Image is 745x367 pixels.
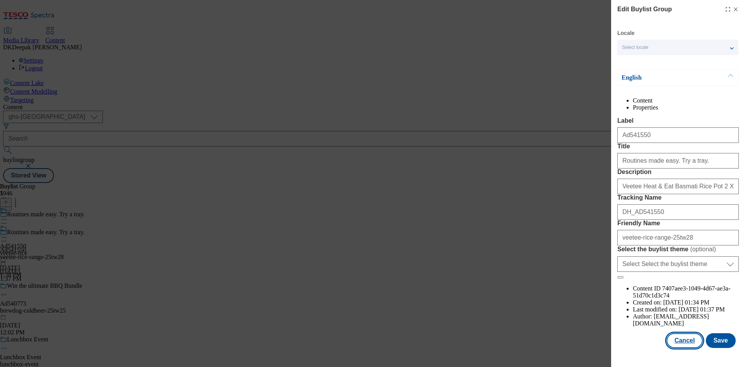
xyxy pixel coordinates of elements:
[617,5,672,14] h4: Edit Buylist Group
[663,299,709,306] span: [DATE] 01:34 PM
[617,245,739,253] label: Select the buylist theme
[633,313,739,327] li: Author:
[622,45,648,50] span: Select locale
[633,104,739,111] li: Properties
[633,97,739,104] li: Content
[633,299,739,306] li: Created on:
[633,285,739,299] li: Content ID
[706,333,736,348] button: Save
[617,117,739,124] label: Label
[617,40,738,55] button: Select locale
[679,306,725,313] span: [DATE] 01:37 PM
[617,31,634,35] label: Locale
[617,127,739,143] input: Enter Label
[617,143,739,150] label: Title
[617,169,739,176] label: Description
[617,230,739,245] input: Enter Friendly Name
[617,220,739,227] label: Friendly Name
[617,179,739,194] input: Enter Description
[617,194,739,201] label: Tracking Name
[690,246,716,252] span: ( optional )
[633,285,730,299] span: 7407aee3-1049-4d67-ae3a-51d70c1d3c74
[633,313,709,327] span: [EMAIL_ADDRESS][DOMAIN_NAME]
[617,204,739,220] input: Enter Tracking Name
[617,153,739,169] input: Enter Title
[667,333,702,348] button: Cancel
[633,306,739,313] li: Last modified on:
[622,74,703,82] p: English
